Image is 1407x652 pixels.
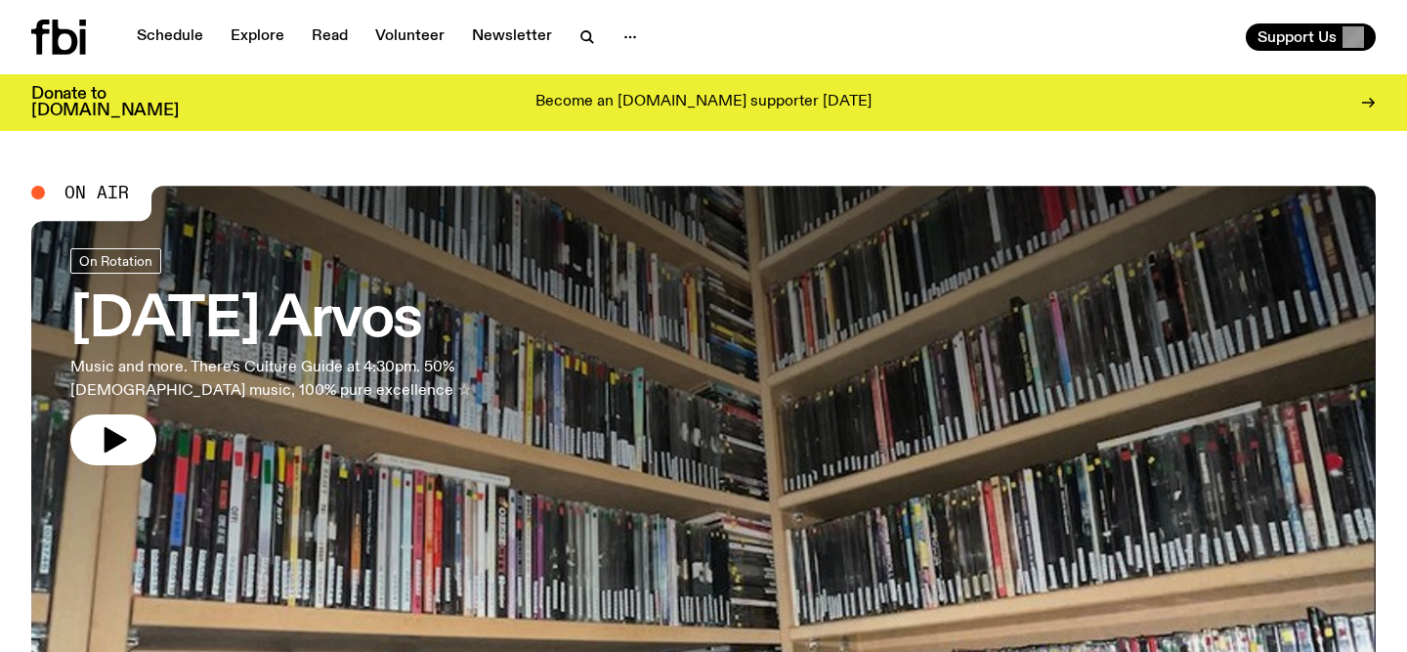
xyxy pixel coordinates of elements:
[1258,28,1337,46] span: Support Us
[300,23,360,51] a: Read
[79,253,152,268] span: On Rotation
[64,184,129,201] span: On Air
[31,86,179,119] h3: Donate to [DOMAIN_NAME]
[460,23,564,51] a: Newsletter
[535,94,872,111] p: Become an [DOMAIN_NAME] supporter [DATE]
[70,248,571,465] a: [DATE] ArvosMusic and more. There's Culture Guide at 4:30pm. 50% [DEMOGRAPHIC_DATA] music, 100% p...
[1246,23,1376,51] button: Support Us
[219,23,296,51] a: Explore
[125,23,215,51] a: Schedule
[70,356,571,403] p: Music and more. There's Culture Guide at 4:30pm. 50% [DEMOGRAPHIC_DATA] music, 100% pure excellen...
[363,23,456,51] a: Volunteer
[70,248,161,274] a: On Rotation
[70,293,571,348] h3: [DATE] Arvos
